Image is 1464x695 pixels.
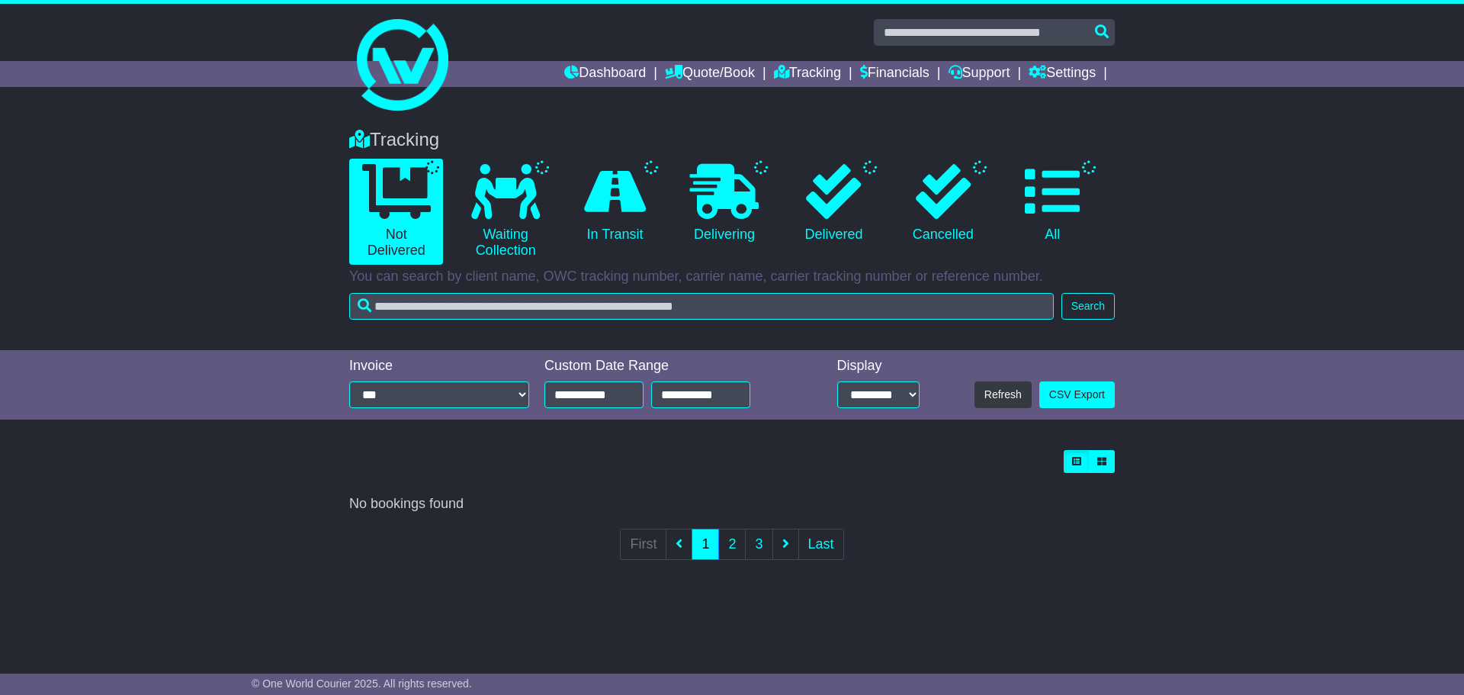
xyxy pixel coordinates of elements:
[1006,159,1100,249] a: All
[718,529,746,560] a: 2
[564,61,646,87] a: Dashboard
[949,61,1010,87] a: Support
[837,358,920,375] div: Display
[349,269,1115,285] p: You can search by client name, OWC tracking number, carrier name, carrier tracking number or refe...
[896,159,990,249] a: Cancelled
[787,159,881,249] a: Delivered
[349,496,1115,513] div: No bookings found
[1029,61,1096,87] a: Settings
[349,358,529,375] div: Invoice
[568,159,662,249] a: In Transit
[349,159,443,265] a: Not Delivered
[692,529,719,560] a: 1
[745,529,772,560] a: 3
[774,61,841,87] a: Tracking
[1039,381,1115,408] a: CSV Export
[544,358,789,375] div: Custom Date Range
[677,159,771,249] a: Delivering
[458,159,552,265] a: Waiting Collection
[1061,293,1115,320] button: Search
[252,677,472,690] span: © One World Courier 2025. All rights reserved.
[974,381,1032,408] button: Refresh
[860,61,929,87] a: Financials
[665,61,755,87] a: Quote/Book
[798,529,844,560] a: Last
[342,129,1122,151] div: Tracking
